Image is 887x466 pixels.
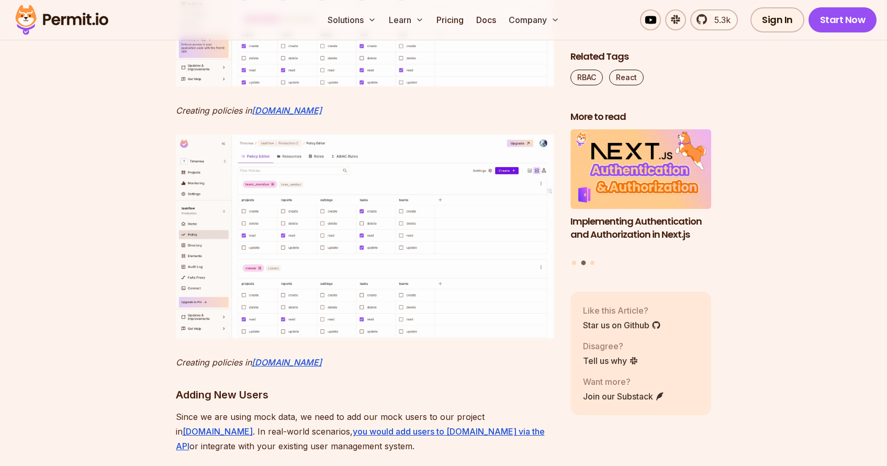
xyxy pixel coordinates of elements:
[385,9,428,30] button: Learn
[176,386,554,403] h3: Adding New Users
[432,9,468,30] a: Pricing
[570,130,712,209] img: Implementing Authentication and Authorization in Next.js
[583,319,661,331] a: Star us on Github
[570,130,712,254] li: 2 of 3
[583,304,661,317] p: Like this Article?
[609,70,644,85] a: React
[708,14,731,26] span: 5.3k
[176,426,545,451] a: you would add users to [DOMAIN_NAME] via the API
[581,261,586,265] button: Go to slide 2
[252,105,322,116] a: [DOMAIN_NAME]
[570,130,712,254] a: Implementing Authentication and Authorization in Next.jsImplementing Authentication and Authoriza...
[176,357,252,368] em: Creating policies in
[570,215,712,241] h3: Implementing Authentication and Authorization in Next.js
[570,130,712,267] div: Posts
[572,261,576,265] button: Go to slide 1
[570,50,712,63] h2: Related Tags
[472,9,500,30] a: Docs
[750,7,804,32] a: Sign In
[183,426,253,437] a: [DOMAIN_NAME]
[583,390,665,403] a: Join our Substack
[690,9,738,30] a: 5.3k
[570,70,603,85] a: RBAC
[590,261,594,265] button: Go to slide 3
[809,7,877,32] a: Start Now
[176,409,554,453] p: Since we are using mock data, we need to add our mock users to our project in . In real-world sce...
[176,105,252,116] em: Creating policies in
[252,357,322,368] a: [DOMAIN_NAME]
[10,2,113,38] img: Permit logo
[570,110,712,124] h2: More to read
[583,354,638,367] a: Tell us why
[176,135,554,338] img: image.png
[583,340,638,352] p: Disagree?
[504,9,564,30] button: Company
[323,9,380,30] button: Solutions
[583,375,665,388] p: Want more?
